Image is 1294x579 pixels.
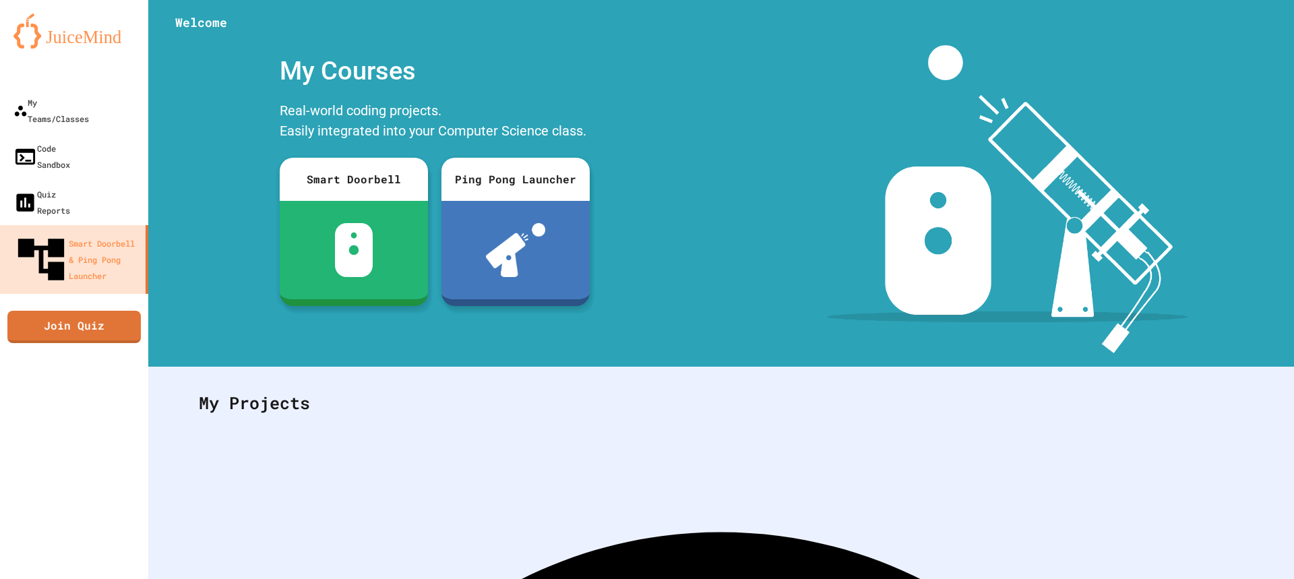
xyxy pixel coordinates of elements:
div: Quiz Reports [13,186,70,218]
div: Smart Doorbell [280,158,428,201]
img: logo-orange.svg [13,13,135,49]
div: Ping Pong Launcher [441,158,590,201]
div: My Courses [273,45,596,97]
div: My Projects [185,377,1257,429]
a: Join Quiz [7,311,141,343]
img: sdb-white.svg [335,223,373,277]
div: Real-world coding projects. Easily integrated into your Computer Science class. [273,97,596,148]
img: banner-image-my-projects.png [827,45,1188,353]
div: Smart Doorbell & Ping Pong Launcher [13,232,140,287]
div: Code Sandbox [13,140,70,173]
img: ppl-with-ball.png [486,223,546,277]
div: My Teams/Classes [13,94,89,127]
